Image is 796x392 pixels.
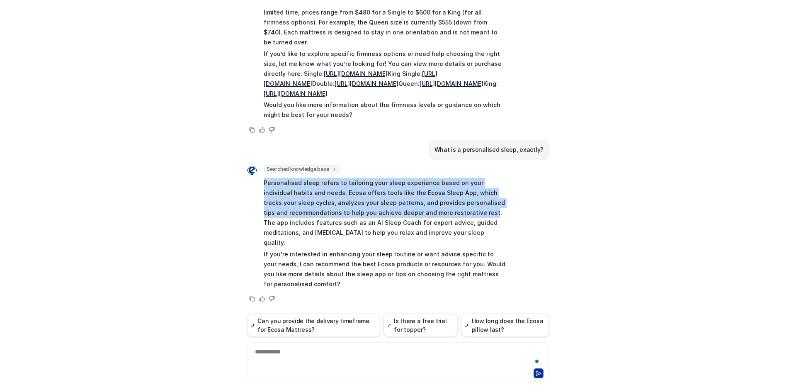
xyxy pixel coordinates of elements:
p: If you’re interested in enhancing your sleep routine or want advice specific to your needs, I can... [264,249,506,289]
a: [URL][DOMAIN_NAME] [324,70,388,77]
p: Personalised sleep refers to tailoring your sleep experience based on your individual habits and ... [264,178,506,248]
img: Widget [247,166,257,175]
span: Searched knowledge base [264,165,340,173]
a: [URL][DOMAIN_NAME] [335,80,398,87]
button: Is there a free trial for topper? [383,314,458,337]
a: [URL][DOMAIN_NAME] [420,80,483,87]
p: What is a personalised sleep, exactly? [434,145,544,155]
p: If you’d like to explore specific firmness options or need help choosing the right size, let me k... [264,49,506,99]
a: [URL][DOMAIN_NAME] [264,90,328,97]
div: To enrich screen reader interactions, please activate Accessibility in Grammarly extension settings [249,348,547,367]
p: Would you like more information about the firmness levels or guidance on which might be best for ... [264,100,506,120]
button: How long does the Ecosa pillow last? [461,314,549,337]
button: Can you provide the delivery timeframe for Ecosa Mattress? [247,314,380,337]
a: [URL][DOMAIN_NAME] [264,70,437,87]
